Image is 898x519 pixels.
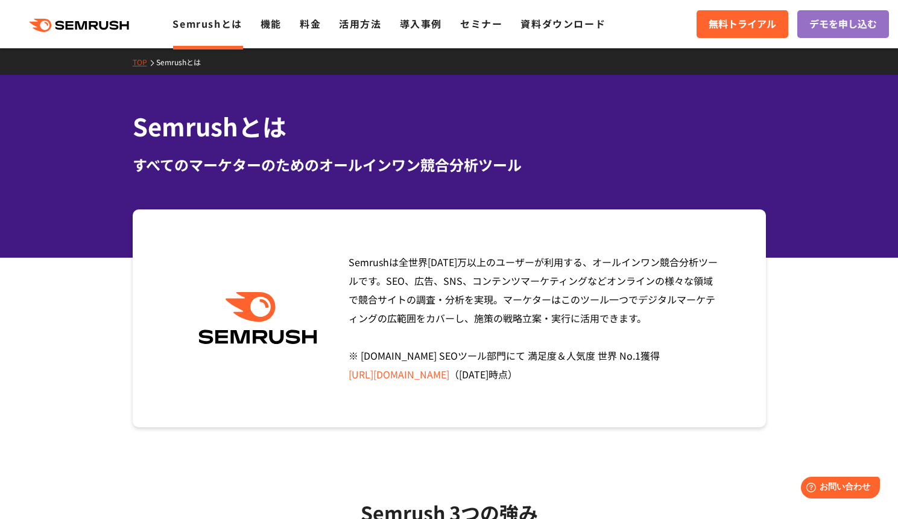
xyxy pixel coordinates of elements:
[400,16,442,31] a: 導入事例
[261,16,282,31] a: 機能
[809,16,877,32] span: デモを申し込む
[697,10,788,38] a: 無料トライアル
[192,292,323,345] img: Semrush
[460,16,502,31] a: セミナー
[349,367,449,381] a: [URL][DOMAIN_NAME]
[797,10,889,38] a: デモを申し込む
[520,16,606,31] a: 資料ダウンロード
[172,16,242,31] a: Semrushとは
[300,16,321,31] a: 料金
[709,16,776,32] span: 無料トライアル
[349,255,718,381] span: Semrushは全世界[DATE]万以上のユーザーが利用する、オールインワン競合分析ツールです。SEO、広告、SNS、コンテンツマーケティングなどオンラインの様々な領域で競合サイトの調査・分析を...
[791,472,885,506] iframe: Help widget launcher
[133,109,766,144] h1: Semrushとは
[133,154,766,176] div: すべてのマーケターのためのオールインワン競合分析ツール
[156,57,210,67] a: Semrushとは
[339,16,381,31] a: 活用方法
[133,57,156,67] a: TOP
